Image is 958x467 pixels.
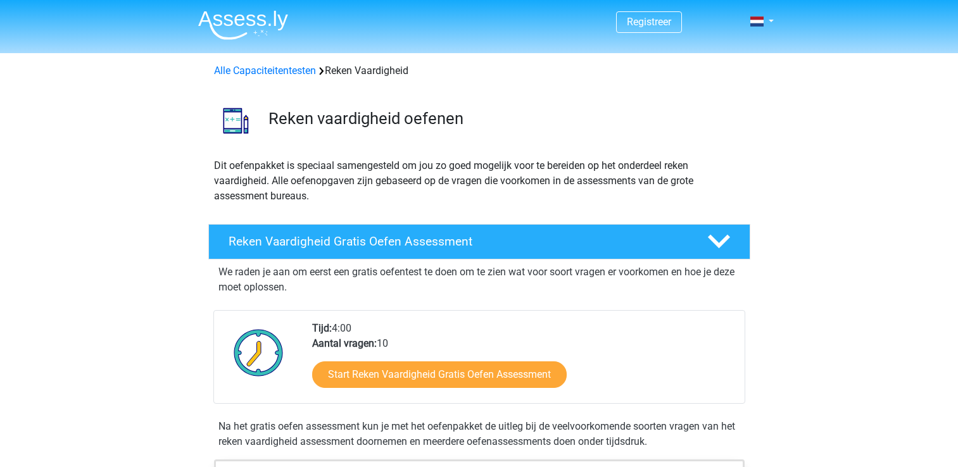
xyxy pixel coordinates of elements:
[214,158,745,204] p: Dit oefenpakket is speciaal samengesteld om jou zo goed mogelijk voor te bereiden op het onderdee...
[627,16,671,28] a: Registreer
[198,10,288,40] img: Assessly
[312,337,377,349] b: Aantal vragen:
[268,109,740,128] h3: Reken vaardigheid oefenen
[209,94,263,147] img: reken vaardigheid
[209,63,750,78] div: Reken Vaardigheid
[213,419,745,449] div: Na het gratis oefen assessment kun je met het oefenpakket de uitleg bij de veelvoorkomende soorte...
[203,224,755,259] a: Reken Vaardigheid Gratis Oefen Assessment
[218,265,740,295] p: We raden je aan om eerst een gratis oefentest te doen om te zien wat voor soort vragen er voorkom...
[227,321,291,384] img: Klok
[312,361,567,388] a: Start Reken Vaardigheid Gratis Oefen Assessment
[229,234,687,249] h4: Reken Vaardigheid Gratis Oefen Assessment
[303,321,744,403] div: 4:00 10
[214,65,316,77] a: Alle Capaciteitentesten
[312,322,332,334] b: Tijd:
